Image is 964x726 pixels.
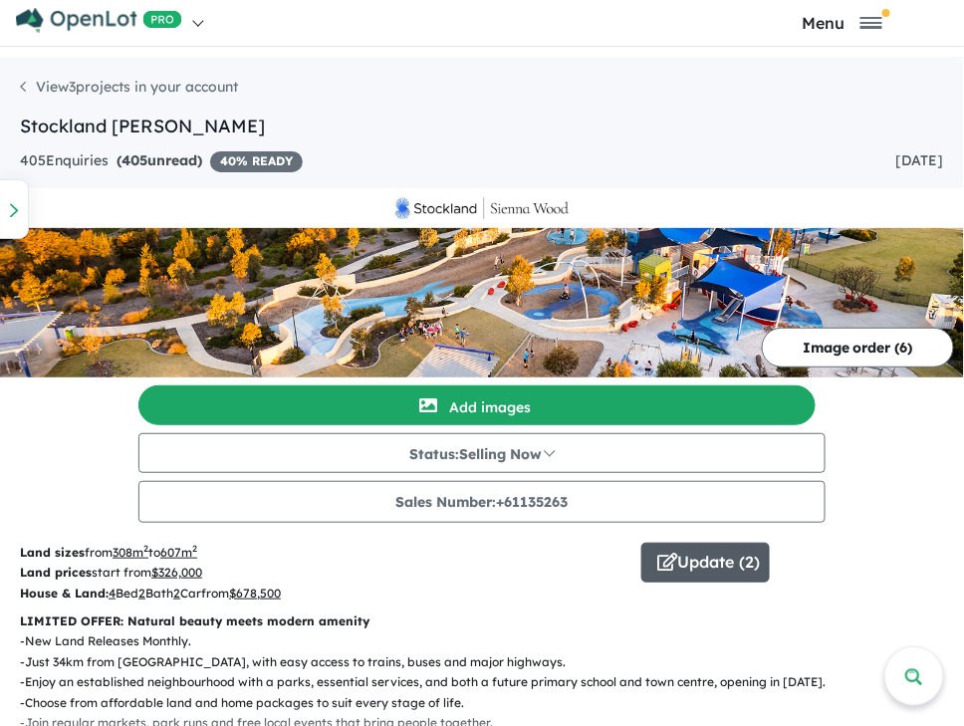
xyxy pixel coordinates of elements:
b: Land prices [20,565,92,580]
a: Stockland [PERSON_NAME] [20,115,265,137]
nav: breadcrumb [20,77,944,113]
p: start from [20,563,626,583]
u: 4 [109,586,116,601]
a: View3projects in your account [20,78,238,96]
img: Openlot PRO Logo White [16,8,182,33]
u: $ 326,000 [151,565,202,580]
p: Bed Bath Car from [20,584,626,604]
p: - New Land Releases Monthly. [20,631,944,651]
button: Image order (6) [762,328,954,367]
p: - Enjoy an established neighbourhood with a parks, essential services, and both a future primary ... [20,672,944,692]
p: - Just 34km from [GEOGRAPHIC_DATA], with easy access to trains, buses and major highways. [20,652,944,672]
p: LIMITED OFFER: Natural beauty meets modern amenity [20,611,944,631]
span: 405 [121,151,147,169]
img: Stockland Sienna Wood - Hilbert Logo [8,196,956,220]
p: from [20,543,626,563]
button: Update (2) [641,543,770,583]
sup: 2 [143,543,148,554]
sup: 2 [192,543,197,554]
div: 405 Enquir ies [20,149,303,173]
u: 2 [173,586,180,601]
u: 308 m [113,545,148,560]
b: House & Land: [20,586,109,601]
span: 40 % READY [210,151,303,172]
span: to [148,545,197,560]
u: 2 [138,586,145,601]
u: $ 678,500 [229,586,281,601]
b: Land sizes [20,545,85,560]
button: Toggle navigation [726,13,960,32]
button: Status:Selling Now [138,433,826,473]
p: - Choose from affordable land and home packages to suit every stage of life. [20,693,944,713]
strong: ( unread) [117,151,202,169]
button: Add images [138,385,816,425]
u: 607 m [160,545,197,560]
div: [DATE] [896,149,944,173]
button: Sales Number:+61135263 [138,481,826,523]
